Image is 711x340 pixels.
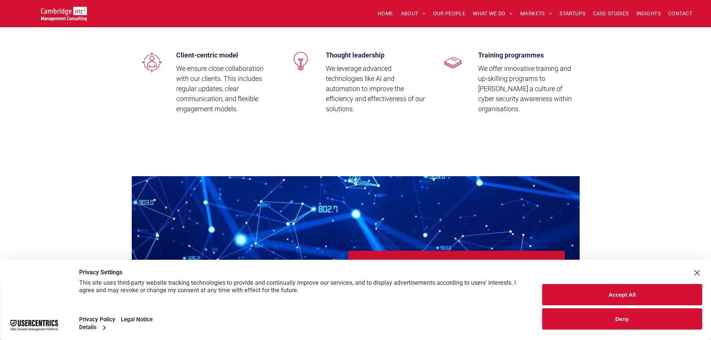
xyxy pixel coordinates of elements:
span: Training programmes [478,51,544,59]
span: We offer innovative training and up-skilling programs to [PERSON_NAME] a culture of cyber securit... [478,65,572,113]
a: OUR PEOPLE [429,8,469,19]
a: HOME [374,8,397,19]
a: ABOUT [397,8,430,19]
span: Thought leadership [326,51,384,59]
span: Client-centric model [176,51,238,59]
a: CONTACT [664,8,696,19]
a: CASE STUDIES [589,8,633,19]
a: MARKETS [517,8,556,19]
span: We ensure close collaboration with our clients. This includes regular updates, clear communicatio... [176,65,263,113]
a: WHAT WE DO [469,8,517,19]
img: Go to Homepage [41,7,87,21]
span: We leverage advanced technologies like AI and automation to improve the efficiency and effectiven... [326,65,425,113]
a: INSIGHTS [633,8,664,19]
a: STARTUPS [556,8,589,19]
a: Your Business Transformed | Cambridge Management Consulting [41,8,87,16]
